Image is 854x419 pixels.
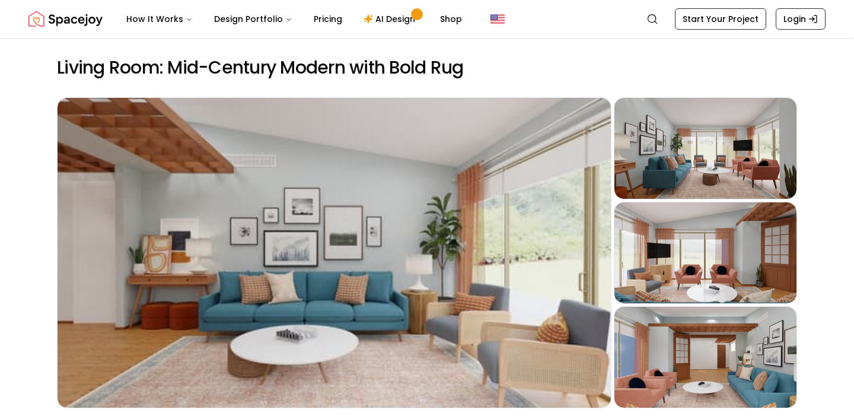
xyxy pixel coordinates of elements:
[205,7,302,31] button: Design Portfolio
[675,8,766,30] a: Start Your Project
[117,7,471,31] nav: Main
[431,7,471,31] a: Shop
[57,57,797,78] h2: Living Room: Mid-Century Modern with Bold Rug
[304,7,352,31] a: Pricing
[117,7,202,31] button: How It Works
[28,7,103,31] a: Spacejoy
[490,12,505,26] img: United States
[354,7,428,31] a: AI Design
[776,8,826,30] a: Login
[28,7,103,31] img: Spacejoy Logo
